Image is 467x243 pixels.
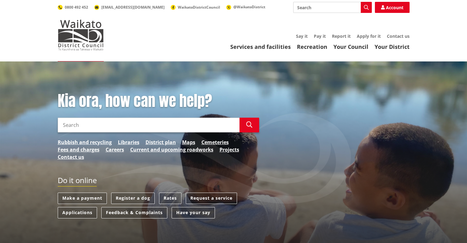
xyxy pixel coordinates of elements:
a: [EMAIL_ADDRESS][DOMAIN_NAME] [94,5,165,10]
a: Rubbish and recycling [58,139,112,146]
a: Services and facilities [230,43,291,50]
a: Current and upcoming roadworks [130,146,213,153]
span: WaikatoDistrictCouncil [178,5,220,10]
a: Say it [296,33,308,39]
a: Careers [106,146,124,153]
span: @WaikatoDistrict [233,4,265,10]
a: Pay it [314,33,326,39]
a: Cemeteries [201,139,229,146]
h1: Kia ora, how can we help? [58,92,259,110]
a: Contact us [387,33,410,39]
img: Waikato District Council - Te Kaunihera aa Takiwaa o Waikato [58,20,104,50]
a: 0800 492 452 [58,5,88,10]
a: Feedback & Complaints [101,207,167,218]
a: Request a service [186,193,237,204]
span: 0800 492 452 [65,5,88,10]
span: [EMAIL_ADDRESS][DOMAIN_NAME] [101,5,165,10]
a: Applications [58,207,97,218]
a: Make a payment [58,193,107,204]
a: Account [375,2,410,13]
h2: Do it online [58,176,97,187]
a: Projects [220,146,239,153]
a: Maps [182,139,195,146]
a: Apply for it [357,33,381,39]
input: Search input [293,2,372,13]
a: Fees and charges [58,146,99,153]
a: Your Council [333,43,368,50]
a: Your District [375,43,410,50]
a: Contact us [58,153,84,161]
a: Rates [159,193,181,204]
a: Register a dog [111,193,155,204]
a: @WaikatoDistrict [226,4,265,10]
a: District plan [146,139,176,146]
a: Libraries [118,139,139,146]
a: WaikatoDistrictCouncil [171,5,220,10]
a: Report it [332,33,351,39]
a: Recreation [297,43,327,50]
input: Search input [58,118,239,132]
a: Have your say [172,207,215,218]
